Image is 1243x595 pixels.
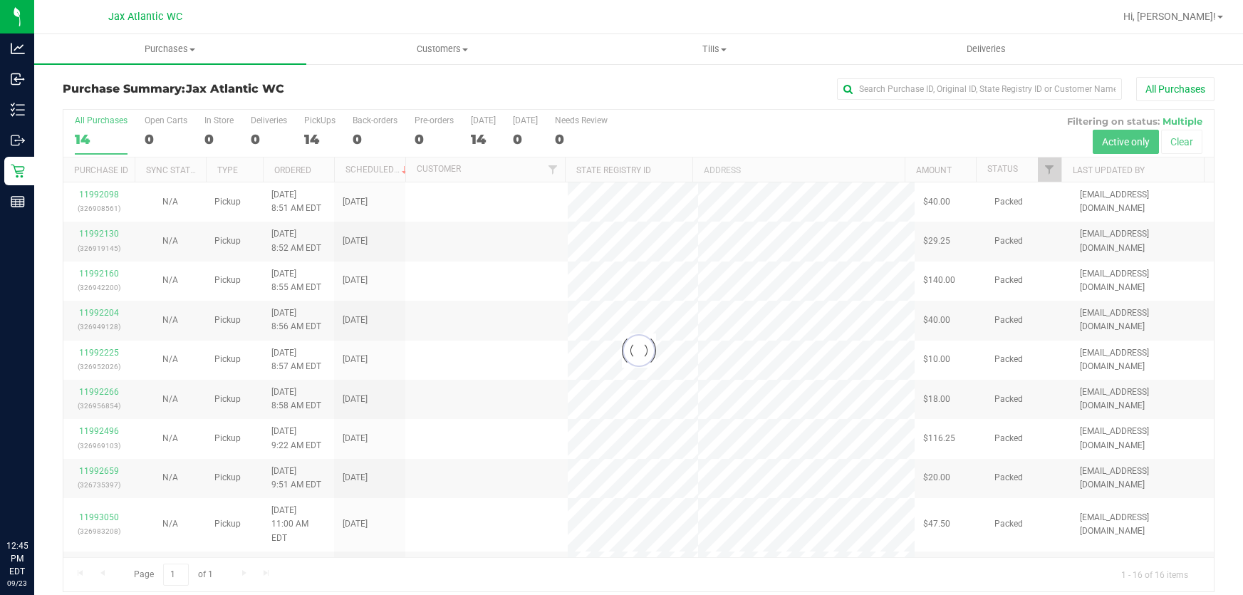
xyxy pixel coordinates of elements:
[579,43,850,56] span: Tills
[837,78,1122,100] input: Search Purchase ID, Original ID, State Registry ID or Customer Name...
[14,481,57,524] iframe: Resource center
[578,34,851,64] a: Tills
[6,539,28,578] p: 12:45 PM EDT
[306,34,578,64] a: Customers
[850,34,1122,64] a: Deliveries
[947,43,1025,56] span: Deliveries
[11,103,25,117] inline-svg: Inventory
[11,164,25,178] inline-svg: Retail
[11,133,25,148] inline-svg: Outbound
[11,195,25,209] inline-svg: Reports
[186,82,284,95] span: Jax Atlantic WC
[11,41,25,56] inline-svg: Analytics
[307,43,578,56] span: Customers
[108,11,182,23] span: Jax Atlantic WC
[1136,77,1215,101] button: All Purchases
[34,34,306,64] a: Purchases
[6,578,28,589] p: 09/23
[34,43,306,56] span: Purchases
[63,83,447,95] h3: Purchase Summary:
[11,72,25,86] inline-svg: Inbound
[1123,11,1216,22] span: Hi, [PERSON_NAME]!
